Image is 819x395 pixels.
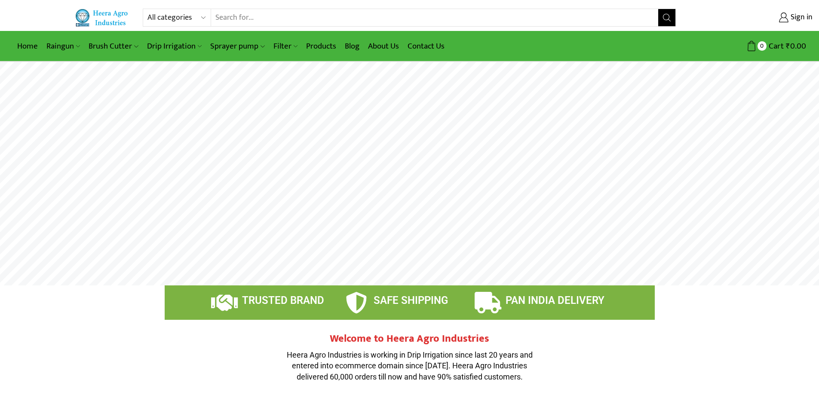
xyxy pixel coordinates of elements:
a: 0 Cart ₹0.00 [684,38,806,54]
a: Home [13,36,42,56]
input: Search for... [211,9,659,26]
button: Search button [658,9,675,26]
a: Products [302,36,340,56]
span: TRUSTED BRAND [242,294,324,306]
span: 0 [758,41,767,50]
a: About Us [364,36,403,56]
a: Sprayer pump [206,36,269,56]
span: PAN INDIA DELIVERY [506,294,604,306]
span: SAFE SHIPPING [374,294,448,306]
p: Heera Agro Industries is working in Drip Irrigation since last 20 years and entered into ecommerc... [281,349,539,383]
a: Sign in [689,10,813,25]
span: Sign in [788,12,813,23]
a: Brush Cutter [84,36,142,56]
a: Drip Irrigation [143,36,206,56]
a: Blog [340,36,364,56]
a: Raingun [42,36,84,56]
h2: Welcome to Heera Agro Industries [281,333,539,345]
span: ₹ [786,40,790,53]
a: Filter [269,36,302,56]
span: Cart [767,40,784,52]
a: Contact Us [403,36,449,56]
bdi: 0.00 [786,40,806,53]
